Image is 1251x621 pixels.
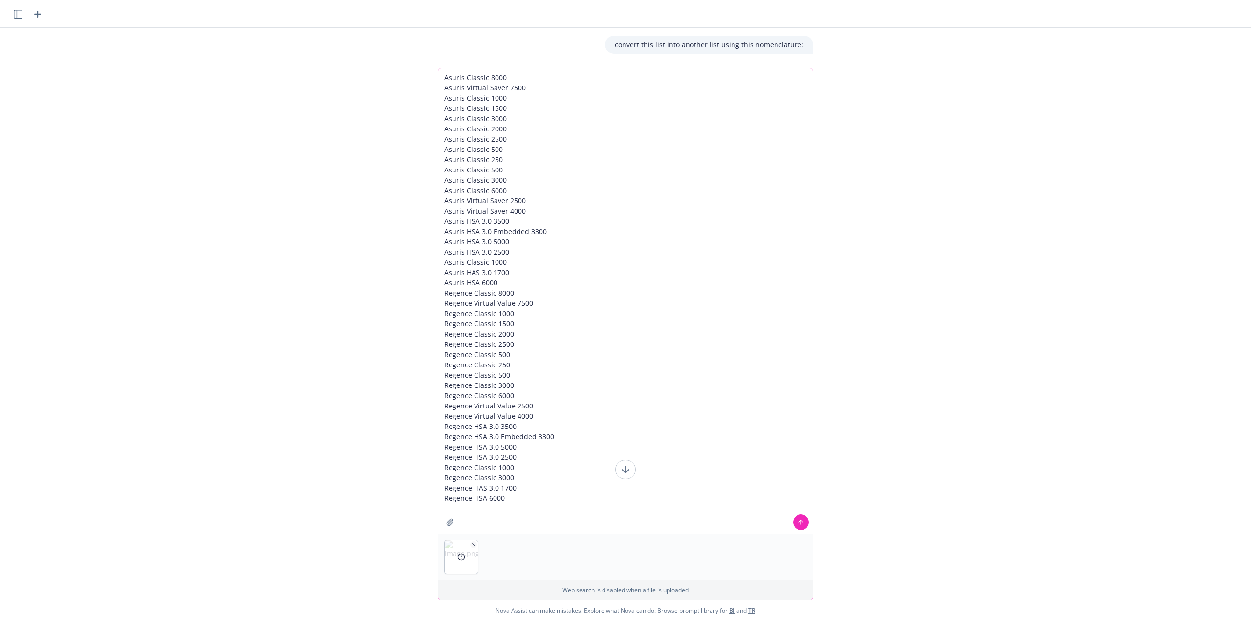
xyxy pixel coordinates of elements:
[444,586,807,594] p: Web search is disabled when a file is uploaded
[729,606,735,615] a: BI
[615,40,803,50] p: convert this list into another list using this nomenclature:
[748,606,755,615] a: TR
[4,600,1247,621] span: Nova Assist can make mistakes. Explore what Nova can do: Browse prompt library for and
[438,68,813,534] textarea: Asuris Classic 8000 Asuris Virtual Saver 7500 Asuris Classic 1000 Asuris Classic 1500 Asuris Clas...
